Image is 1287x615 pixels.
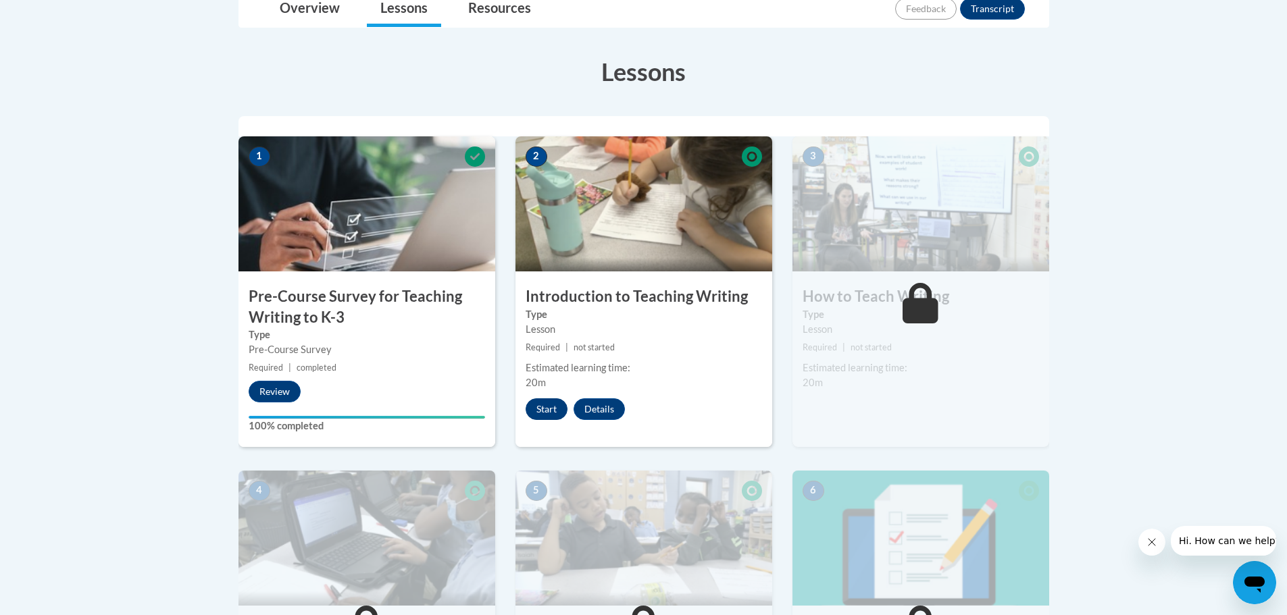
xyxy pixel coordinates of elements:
div: Lesson [803,322,1039,337]
span: 3 [803,146,824,167]
img: Course Image [792,471,1049,606]
h3: Pre-Course Survey for Teaching Writing to K-3 [238,286,495,328]
span: completed [297,363,336,373]
img: Course Image [792,136,1049,271]
span: 1 [249,146,270,167]
span: 20m [526,377,546,388]
span: | [565,342,568,352]
label: Type [526,307,762,322]
div: Estimated learning time: [526,360,762,375]
label: 100% completed [249,419,485,433]
span: 20m [803,377,823,388]
span: not started [574,342,615,352]
h3: How to Teach Writing [792,286,1049,307]
iframe: Close message [1138,529,1165,556]
span: | [842,342,845,352]
span: Required [249,363,283,373]
button: Review [249,381,301,402]
span: | [288,363,291,373]
label: Type [249,327,485,342]
img: Course Image [515,471,772,606]
img: Course Image [238,471,495,606]
span: Hi. How can we help? [8,9,109,20]
span: 2 [526,146,547,167]
button: Details [574,398,625,420]
div: Estimated learning time: [803,360,1039,375]
iframe: Message from company [1171,526,1276,556]
img: Course Image [515,136,772,271]
span: 5 [526,481,547,501]
span: not started [851,342,892,352]
span: 6 [803,481,824,501]
button: Start [526,398,567,420]
div: Your progress [249,416,485,419]
span: 4 [249,481,270,501]
label: Type [803,307,1039,322]
h3: Introduction to Teaching Writing [515,286,772,307]
span: Required [526,342,560,352]
img: Course Image [238,136,495,271]
div: Pre-Course Survey [249,342,485,357]
iframe: Button to launch messaging window [1233,561,1276,604]
h3: Lessons [238,55,1049,88]
div: Lesson [526,322,762,337]
span: Required [803,342,837,352]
